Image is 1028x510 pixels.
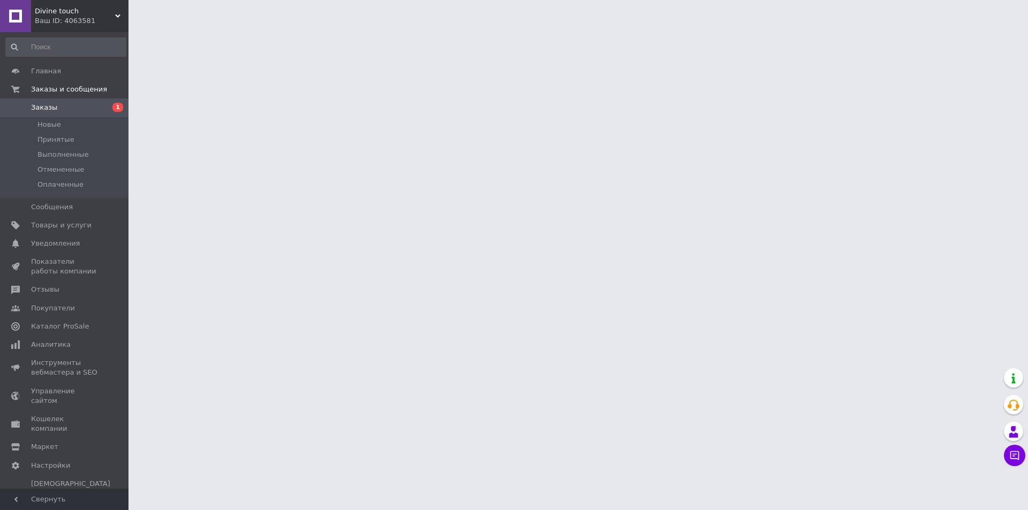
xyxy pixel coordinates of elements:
[37,165,84,174] span: Отмененные
[37,135,74,144] span: Принятые
[31,322,89,331] span: Каталог ProSale
[31,386,99,406] span: Управление сайтом
[31,66,61,76] span: Главная
[31,85,107,94] span: Заказы и сообщения
[1004,445,1025,466] button: Чат с покупателем
[35,16,128,26] div: Ваш ID: 4063581
[31,414,99,433] span: Кошелек компании
[37,180,84,189] span: Оплаченные
[31,461,70,470] span: Настройки
[31,103,57,112] span: Заказы
[31,257,99,276] span: Показатели работы компании
[112,103,123,112] span: 1
[31,239,80,248] span: Уведомления
[31,479,110,508] span: [DEMOGRAPHIC_DATA] и счета
[31,442,58,452] span: Маркет
[5,37,126,57] input: Поиск
[31,285,59,294] span: Отзывы
[31,202,73,212] span: Сообщения
[37,120,61,130] span: Новые
[31,220,92,230] span: Товары и услуги
[31,340,71,349] span: Аналитика
[35,6,115,16] span: Divine touch
[31,358,99,377] span: Инструменты вебмастера и SEO
[37,150,89,159] span: Выполненные
[31,303,75,313] span: Покупатели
